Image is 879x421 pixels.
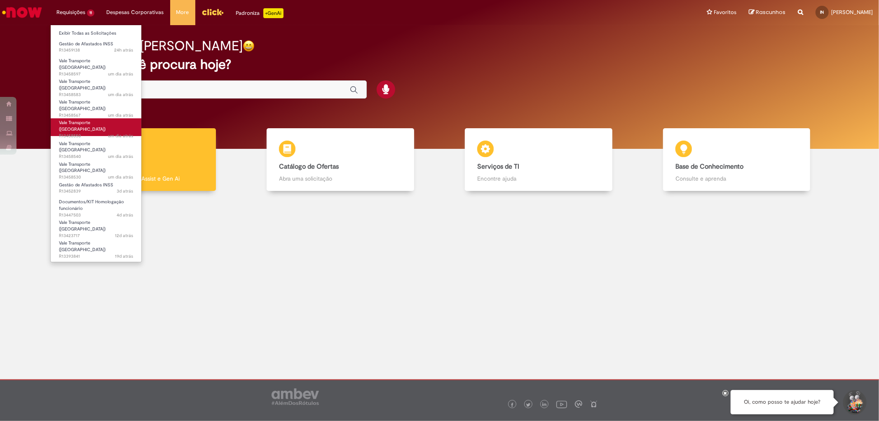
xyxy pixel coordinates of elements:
[108,153,133,160] time: 28/08/2025 15:10:01
[51,239,141,256] a: Aberto R13393841 : Vale Transporte (VT)
[51,139,141,157] a: Aberto R13458540 : Vale Transporte (VT)
[59,92,133,98] span: R13458583
[638,128,836,191] a: Base de Conhecimento Consulte e aprenda
[279,174,401,183] p: Abra uma solicitação
[59,41,113,47] span: Gestão de Afastados INSS
[831,9,873,16] span: [PERSON_NAME]
[59,141,105,153] span: Vale Transporte ([GEOGRAPHIC_DATA])
[59,174,133,181] span: R13458530
[477,162,519,171] b: Serviços de TI
[43,128,241,191] a: Tirar dúvidas Tirar dúvidas com Lupi Assist e Gen Ai
[51,56,141,74] a: Aberto R13458597 : Vale Transporte (VT)
[236,8,284,18] div: Padroniza
[114,47,133,53] time: 28/08/2025 16:26:28
[59,188,133,195] span: R13452839
[477,174,600,183] p: Encontre ajuda
[51,40,141,55] a: Aberto R13459138 : Gestão de Afastados INSS
[81,174,204,183] p: Tirar dúvidas com Lupi Assist e Gen Ai
[279,162,339,171] b: Catálogo de Ofertas
[842,390,867,415] button: Iniciar Conversa de Suporte
[241,128,440,191] a: Catálogo de Ofertas Abra uma solicitação
[51,77,141,95] a: Aberto R13458583 : Vale Transporte (VT)
[590,400,598,408] img: logo_footer_naosei.png
[51,181,141,196] a: Aberto R13452839 : Gestão de Afastados INSS
[59,58,105,71] span: Vale Transporte ([GEOGRAPHIC_DATA])
[108,71,133,77] time: 28/08/2025 15:16:14
[87,9,94,16] span: 11
[59,133,133,139] span: R13458550
[176,8,189,16] span: More
[272,388,319,405] img: logo_footer_ambev_rotulo_gray.png
[107,8,164,16] span: Despesas Corporativas
[59,233,133,239] span: R13423717
[556,399,567,409] img: logo_footer_youtube.png
[108,92,133,98] span: um dia atrás
[51,218,141,236] a: Aberto R13423717 : Vale Transporte (VT)
[59,161,105,174] span: Vale Transporte ([GEOGRAPHIC_DATA])
[51,198,141,215] a: Aberto R13447503 : Documentos/KIT Homologação funcionário
[108,153,133,160] span: um dia atrás
[675,174,798,183] p: Consulte e aprenda
[59,182,113,188] span: Gestão de Afastados INSS
[56,8,85,16] span: Requisições
[59,120,105,132] span: Vale Transporte ([GEOGRAPHIC_DATA])
[117,188,133,194] span: 3d atrás
[59,71,133,78] span: R13458597
[675,162,743,171] b: Base de Conhecimento
[108,174,133,180] time: 28/08/2025 15:08:46
[115,233,133,239] span: 12d atrás
[263,8,284,18] p: +GenAi
[117,188,133,194] time: 27/08/2025 14:37:46
[542,402,546,407] img: logo_footer_linkedin.png
[76,57,803,72] h2: O que você procura hoje?
[820,9,824,15] span: IN
[59,153,133,160] span: R13458540
[731,390,834,414] div: Oi, como posso te ajudar hoje?
[76,39,243,53] h2: Boa tarde, [PERSON_NAME]
[51,160,141,178] a: Aberto R13458530 : Vale Transporte (VT)
[440,128,638,191] a: Serviços de TI Encontre ajuda
[108,71,133,77] span: um dia atrás
[243,40,255,52] img: happy-face.png
[749,9,785,16] a: Rascunhos
[526,403,530,407] img: logo_footer_twitter.png
[108,112,133,118] time: 28/08/2025 15:13:32
[115,233,133,239] time: 18/08/2025 09:44:51
[202,6,224,18] img: click_logo_yellow_360x200.png
[59,47,133,54] span: R13459138
[714,8,736,16] span: Favoritos
[59,112,133,119] span: R13458567
[51,98,141,115] a: Aberto R13458567 : Vale Transporte (VT)
[115,253,133,259] span: 19d atrás
[117,212,133,218] span: 4d atrás
[575,400,582,408] img: logo_footer_workplace.png
[50,25,142,262] ul: Requisições
[59,212,133,219] span: R13447503
[756,8,785,16] span: Rascunhos
[59,219,105,232] span: Vale Transporte ([GEOGRAPHIC_DATA])
[115,253,133,259] time: 11/08/2025 09:06:46
[108,174,133,180] span: um dia atrás
[117,212,133,218] time: 26/08/2025 10:40:44
[59,199,124,212] span: Documentos/KIT Homologação funcionário
[51,29,141,38] a: Exibir Todas as Solicitações
[1,4,43,21] img: ServiceNow
[510,403,514,407] img: logo_footer_facebook.png
[59,99,105,112] span: Vale Transporte ([GEOGRAPHIC_DATA])
[108,112,133,118] span: um dia atrás
[108,133,133,139] time: 28/08/2025 15:11:13
[108,133,133,139] span: um dia atrás
[51,118,141,136] a: Aberto R13458550 : Vale Transporte (VT)
[59,253,133,260] span: R13393841
[59,240,105,253] span: Vale Transporte ([GEOGRAPHIC_DATA])
[59,78,105,91] span: Vale Transporte ([GEOGRAPHIC_DATA])
[114,47,133,53] span: 24h atrás
[108,92,133,98] time: 28/08/2025 15:15:08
